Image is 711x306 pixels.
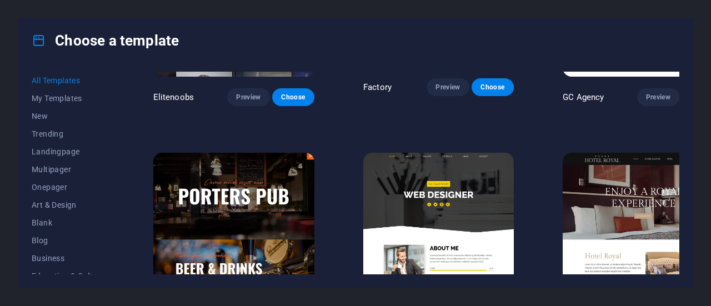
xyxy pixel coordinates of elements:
span: Multipager [32,165,104,174]
span: Blank [32,218,104,227]
span: My Templates [32,94,104,103]
button: Blank [32,214,104,232]
button: Landingpage [32,143,104,160]
img: Porters [153,153,314,302]
span: Choose [480,83,505,92]
button: New [32,107,104,125]
button: Education & Culture [32,267,104,285]
button: Onepager [32,178,104,196]
button: Preview [637,88,679,106]
span: Preview [435,83,460,92]
span: Preview [236,93,261,102]
span: Choose [281,93,306,102]
button: All Templates [32,72,104,89]
p: GC Agency [563,92,604,103]
span: Trending [32,129,104,138]
h4: Choose a template [32,32,179,49]
button: Preview [227,88,269,106]
p: Elitenoobs [153,92,194,103]
button: Preview [427,78,469,96]
button: Business [32,249,104,267]
span: Art & Design [32,200,104,209]
button: My Templates [32,89,104,107]
p: Factory [363,82,392,93]
span: Preview [646,93,670,102]
span: Blog [32,236,104,245]
span: Business [32,254,104,263]
button: Choose [272,88,314,106]
img: Portfolio [363,153,514,292]
button: Trending [32,125,104,143]
button: Blog [32,232,104,249]
span: Education & Culture [32,272,104,280]
button: Multipager [32,160,104,178]
span: Onepager [32,183,104,192]
button: Art & Design [32,196,104,214]
span: All Templates [32,76,104,85]
button: Choose [472,78,514,96]
span: Landingpage [32,147,104,156]
span: New [32,112,104,121]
